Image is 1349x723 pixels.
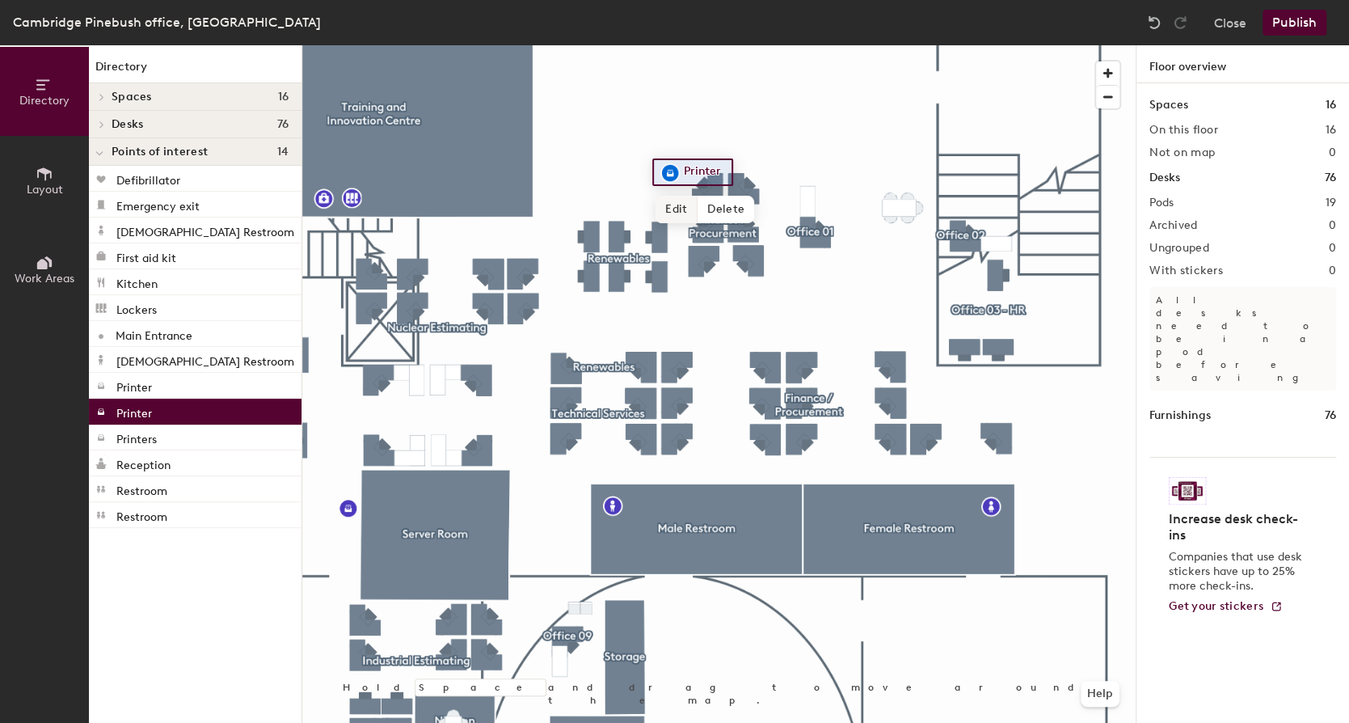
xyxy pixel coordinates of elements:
span: Directory [19,94,70,108]
button: Help [1081,681,1119,707]
span: Delete [698,196,754,223]
p: Defibrillator [116,169,180,188]
p: Lockers [116,298,157,317]
h4: Increase desk check-ins [1169,511,1307,543]
p: Emergency exit [116,195,200,214]
h1: Furnishings [1149,407,1211,425]
p: Printer [116,402,152,421]
h2: 19 [1325,197,1336,209]
img: Sticker logo [1169,477,1206,505]
h1: 76 [1325,407,1336,425]
h2: Ungrouped [1149,242,1209,255]
p: Restroom [116,480,167,498]
span: Get your stickers [1169,599,1263,613]
p: Main Entrance [116,324,192,343]
img: Undo [1146,15,1162,31]
h2: With stickers [1149,264,1223,277]
img: Redo [1172,15,1188,31]
p: All desks need to be in a pod before saving [1149,287,1336,391]
h2: 0 [1329,219,1336,232]
span: 16 [277,91,289,104]
span: Points of interest [112,146,208,159]
p: Printer [116,376,152,395]
span: Spaces [112,91,152,104]
h2: On this floor [1149,124,1218,137]
h1: Desks [1149,169,1180,187]
span: 14 [276,146,289,159]
p: [DEMOGRAPHIC_DATA] Restroom [116,221,294,239]
h2: Pods [1149,197,1174,209]
button: Publish [1263,10,1326,36]
span: Layout [27,183,63,197]
h2: Archived [1149,219,1197,232]
p: Kitchen [116,273,158,291]
h2: 0 [1329,242,1336,255]
h2: Not on map [1149,146,1215,159]
p: Companies that use desk stickers have up to 25% more check-ins. [1169,550,1307,594]
p: First aid kit [116,247,176,265]
p: [DEMOGRAPHIC_DATA] Restroom [116,350,294,369]
h2: 0 [1329,146,1336,159]
span: Edit [656,196,698,223]
h2: 16 [1325,124,1336,137]
h1: 76 [1325,169,1336,187]
p: Reception [116,454,171,472]
p: Printers [116,428,157,446]
span: Desks [112,118,143,131]
h2: 0 [1329,264,1336,277]
a: Get your stickers [1169,600,1283,614]
p: Restroom [116,505,167,524]
button: Close [1214,10,1246,36]
span: Work Areas [15,272,74,285]
div: Cambridge Pinebush office, [GEOGRAPHIC_DATA] [13,12,321,32]
h1: Floor overview [1136,45,1349,83]
h1: Spaces [1149,96,1188,114]
h1: Directory [89,58,301,83]
span: 76 [276,118,289,131]
h1: 16 [1326,96,1336,114]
